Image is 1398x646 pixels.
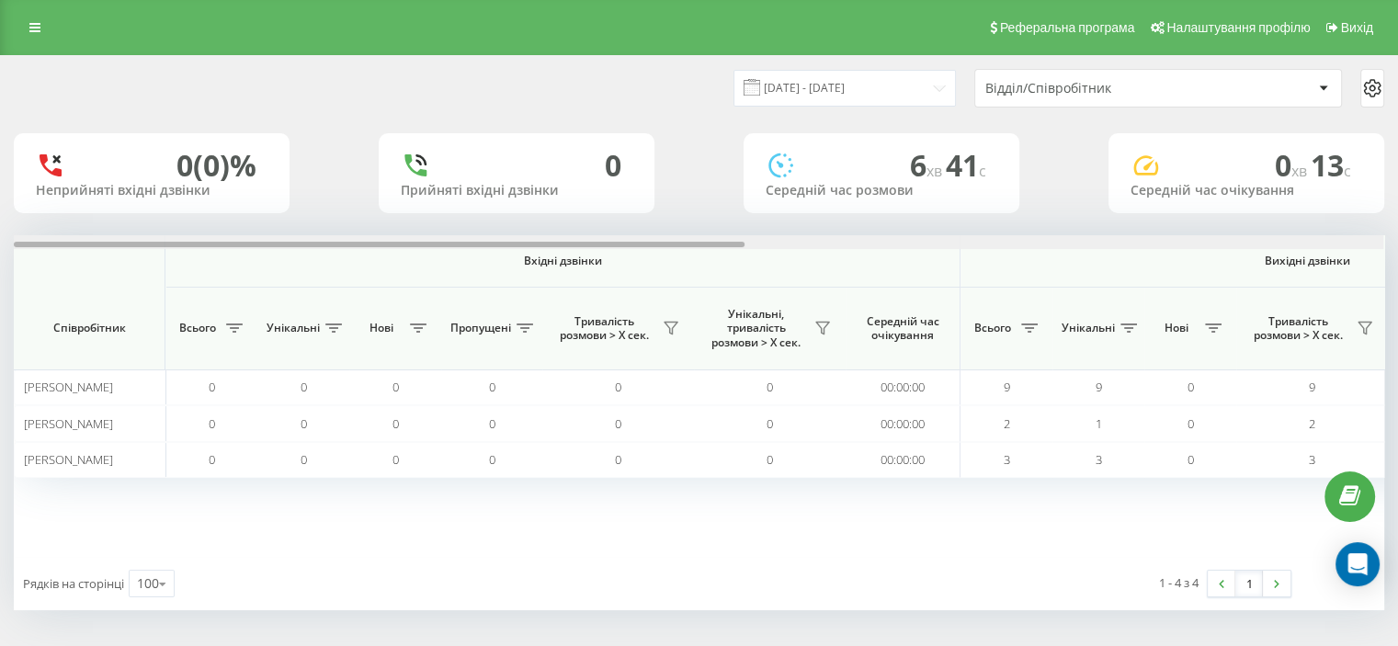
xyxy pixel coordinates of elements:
span: Рядків на сторінці [23,575,124,592]
span: Співробітник [29,321,149,335]
span: 0 [1188,415,1194,432]
span: 0 [1275,145,1311,185]
span: 9 [1309,379,1315,395]
span: 0 [615,451,621,468]
span: хв [1291,161,1311,181]
span: Середній час очікування [859,314,946,343]
span: 9 [1096,379,1102,395]
span: 0 [615,379,621,395]
span: Всього [175,321,221,335]
span: 0 [301,451,307,468]
span: 0 [489,415,495,432]
span: 6 [910,145,946,185]
td: 00:00:00 [846,405,960,441]
td: 00:00:00 [846,442,960,478]
div: 0 (0)% [176,148,256,183]
span: 0 [301,379,307,395]
span: 3 [1004,451,1010,468]
span: c [979,161,986,181]
div: 100 [137,574,159,593]
span: 9 [1004,379,1010,395]
div: 0 [605,148,621,183]
span: 3 [1309,451,1315,468]
span: 0 [209,451,215,468]
span: 2 [1004,415,1010,432]
div: Прийняті вхідні дзвінки [401,183,632,198]
span: 0 [301,415,307,432]
span: 0 [209,415,215,432]
span: 0 [392,379,399,395]
span: 0 [1188,379,1194,395]
span: Реферальна програма [1000,20,1135,35]
span: 0 [489,379,495,395]
div: Відділ/Співробітник [985,81,1205,96]
span: 1 [1096,415,1102,432]
span: [PERSON_NAME] [24,415,113,432]
span: Налаштування профілю [1166,20,1310,35]
span: 0 [392,451,399,468]
div: Open Intercom Messenger [1335,542,1380,586]
span: Нові [358,321,404,335]
span: Пропущені [450,321,511,335]
span: 3 [1096,451,1102,468]
span: 13 [1311,145,1351,185]
span: Вхідні дзвінки [213,254,912,268]
span: Всього [970,321,1016,335]
div: Середній час розмови [766,183,997,198]
span: Вихід [1341,20,1373,35]
span: Унікальні [1062,321,1115,335]
div: Неприйняті вхідні дзвінки [36,183,267,198]
span: 41 [946,145,986,185]
td: 00:00:00 [846,369,960,405]
span: 0 [615,415,621,432]
span: 0 [209,379,215,395]
span: Нові [1154,321,1199,335]
span: 0 [489,451,495,468]
span: хв [926,161,946,181]
span: Унікальні, тривалість розмови > Х сек. [703,307,809,350]
span: 0 [767,451,773,468]
span: Унікальні [267,321,320,335]
span: Тривалість розмови > Х сек. [551,314,657,343]
span: [PERSON_NAME] [24,451,113,468]
span: 0 [767,379,773,395]
span: [PERSON_NAME] [24,379,113,395]
span: 2 [1309,415,1315,432]
div: Середній час очікування [1131,183,1362,198]
div: 1 - 4 з 4 [1159,573,1199,592]
span: 0 [392,415,399,432]
span: Тривалість розмови > Х сек. [1245,314,1351,343]
span: c [1344,161,1351,181]
a: 1 [1235,571,1263,596]
span: 0 [1188,451,1194,468]
span: 0 [767,415,773,432]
